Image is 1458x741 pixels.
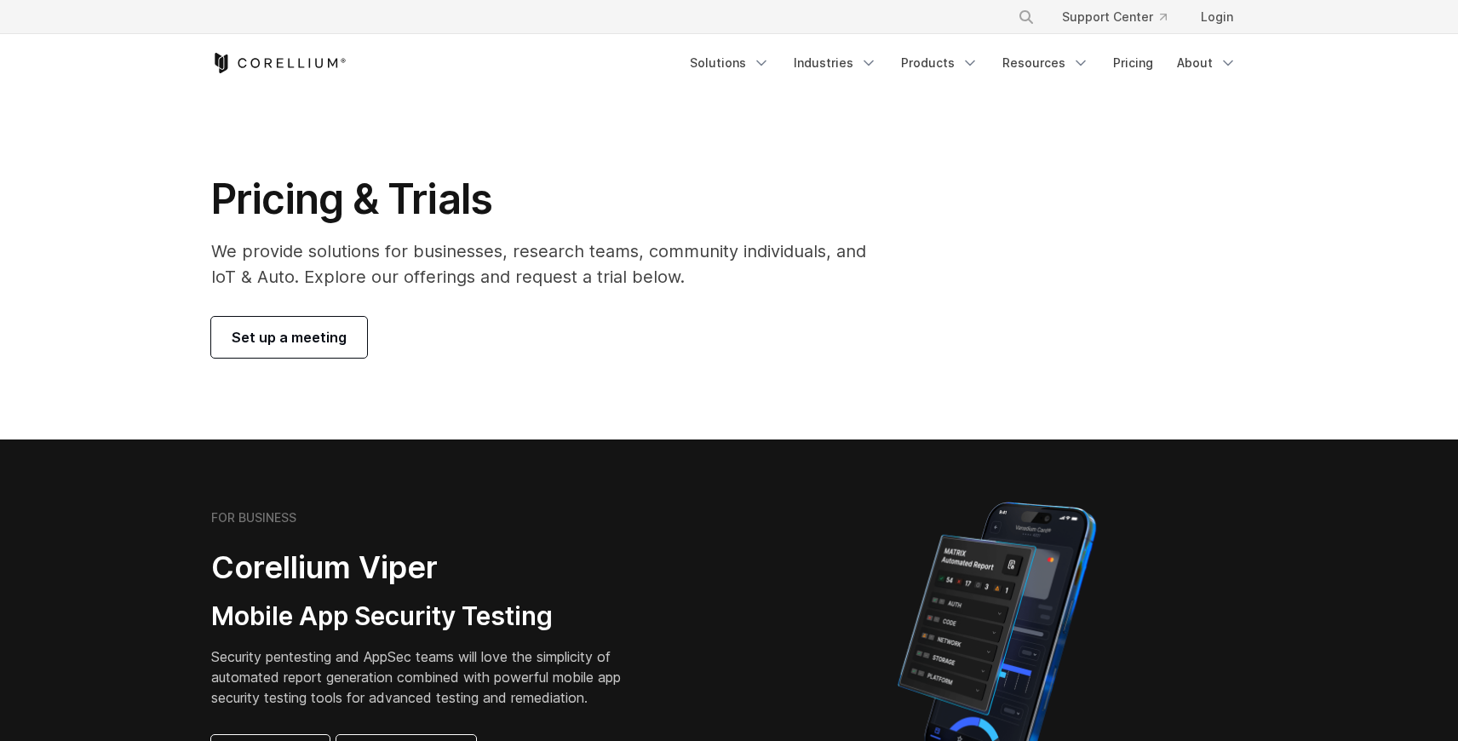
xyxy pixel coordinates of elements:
a: Set up a meeting [211,317,367,358]
a: Support Center [1048,2,1180,32]
a: Industries [784,48,887,78]
a: Solutions [680,48,780,78]
span: Set up a meeting [232,327,347,348]
a: About [1167,48,1247,78]
a: Resources [992,48,1099,78]
a: Products [891,48,989,78]
a: Login [1187,2,1247,32]
div: Navigation Menu [680,48,1247,78]
p: Security pentesting and AppSec teams will love the simplicity of automated report generation comb... [211,646,647,708]
a: Corellium Home [211,53,347,73]
p: We provide solutions for businesses, research teams, community individuals, and IoT & Auto. Explo... [211,238,890,290]
button: Search [1011,2,1042,32]
h3: Mobile App Security Testing [211,600,647,633]
h6: FOR BUSINESS [211,510,296,526]
div: Navigation Menu [997,2,1247,32]
a: Pricing [1103,48,1163,78]
h1: Pricing & Trials [211,174,890,225]
h2: Corellium Viper [211,549,647,587]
